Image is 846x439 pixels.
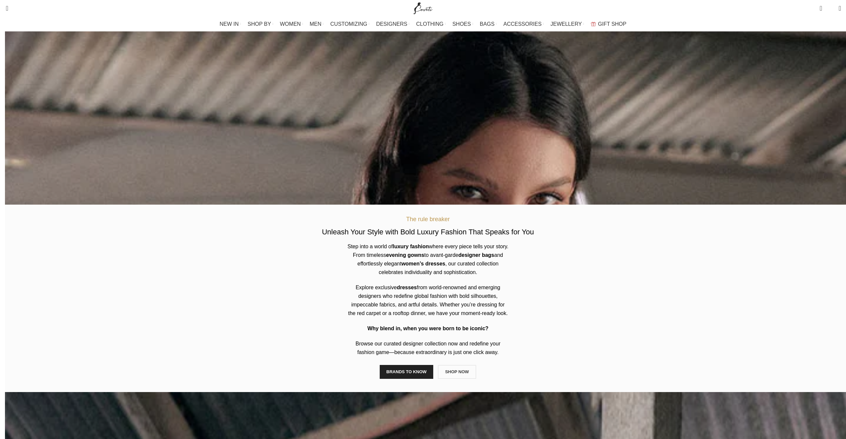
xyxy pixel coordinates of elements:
span: CUSTOMIZING [330,21,367,27]
span: BAGS [480,21,494,27]
a: SHOP BY [248,18,273,31]
p: Explore exclusive from world-renowned and emerging designers who redefine global fashion with bol... [347,283,509,318]
a: CLOTHING [416,18,446,31]
a: NEW IN [220,18,241,31]
b: luxury fashion [393,244,429,249]
span: 0 [828,7,833,12]
span: SHOES [452,21,471,27]
span: CLOTHING [416,21,443,27]
a: BRANDS TO KNOW [380,365,433,379]
a: SHOP NOW [438,365,476,379]
span: SHOP BY [248,21,271,27]
div: My Wishlist [827,2,834,15]
div: Main navigation [2,18,844,31]
h2: Unleash Your Style with Bold Luxury Fashion That Speaks for You [322,227,534,237]
a: ACCESSORIES [503,18,544,31]
p: Step into a world of where every piece tells your story. From timeless to avant-garde and effortl... [347,242,509,277]
b: women’s dresses [402,261,445,266]
b: evening gowns [386,252,424,258]
span: GIFT SHOP [598,21,627,27]
a: BAGS [480,18,497,31]
a: Site logo [412,5,434,11]
span: JEWELLERY [551,21,582,27]
strong: Why blend in, when you were born to be iconic? [367,326,488,331]
p: Browse our curated designer collection now and redefine your fashion game—because extraordinary i... [347,339,509,357]
span: DESIGNERS [376,21,407,27]
a: 0 [816,2,825,15]
a: CUSTOMIZING [330,18,370,31]
span: 0 [820,3,825,8]
a: GIFT SHOP [591,18,627,31]
a: WOMEN [280,18,303,31]
img: GiftBag [591,22,596,26]
a: SHOES [452,18,473,31]
a: Search [2,2,8,15]
a: MEN [310,18,324,31]
a: DESIGNERS [376,18,409,31]
span: MEN [310,21,322,27]
a: JEWELLERY [551,18,584,31]
span: ACCESSORIES [503,21,542,27]
b: dresses [397,285,417,290]
span: WOMEN [280,21,301,27]
span: NEW IN [220,21,239,27]
b: designer bags [458,252,494,258]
